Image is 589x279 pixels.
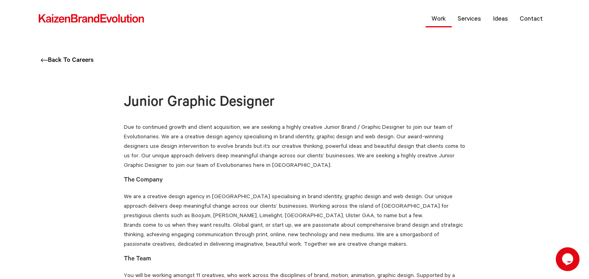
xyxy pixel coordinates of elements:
p: Due to continued growth and client acquisition, we are seeking a highly creative Junior Brand / G... [124,122,465,170]
img: arrow-back [41,58,48,62]
h1: Junior Graphic Designer [124,95,465,112]
a: Services [452,8,487,28]
a: Back To Careers [41,57,94,64]
img: kbe_logo_new.svg [38,13,145,24]
iframe: chat widget [556,247,581,271]
strong: The Company [124,177,163,184]
a: Work [426,8,452,28]
p: We are a creative design agency in [GEOGRAPHIC_DATA] specialising in brand identity, graphic desi... [124,170,465,220]
strong: The Team [124,256,151,263]
a: Contact [514,8,549,28]
a: Ideas [487,8,514,28]
p: Brands come to us when they want results. Global giant, or start up, we are passionate about comp... [124,220,465,248]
